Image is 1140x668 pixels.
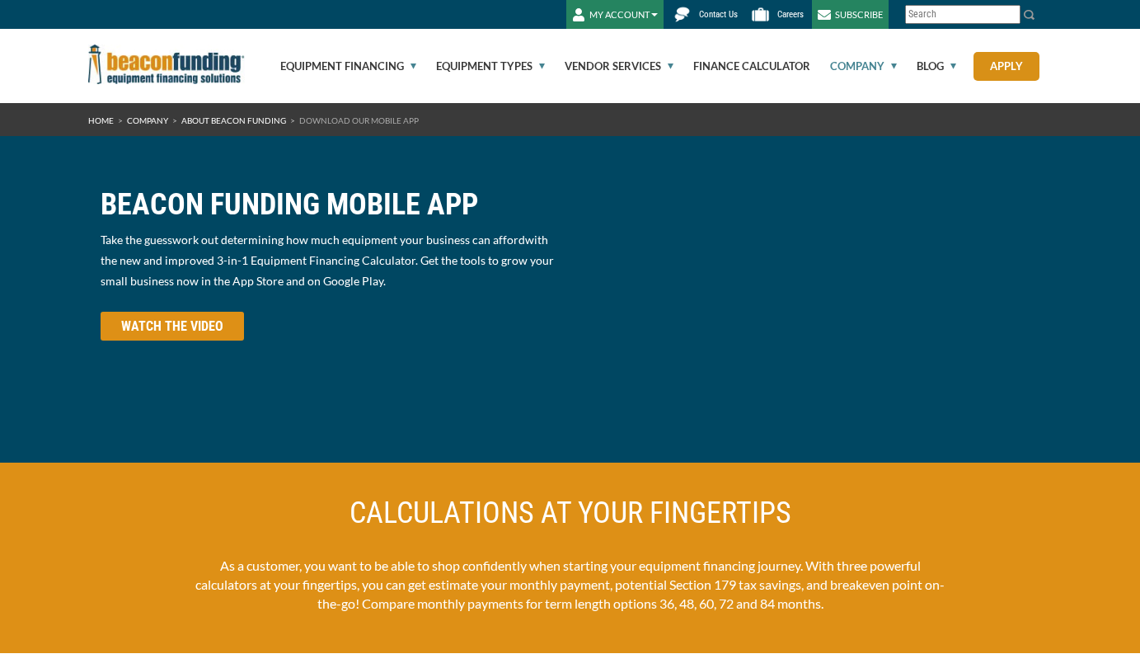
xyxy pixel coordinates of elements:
[973,52,1039,81] a: Apply
[811,29,897,103] a: Company
[546,29,673,103] a: Vendor Services
[101,188,558,221] h1: BEACON FUNDING MOBILE APP
[1003,8,1016,21] a: Clear search text
[777,9,804,20] span: Careers
[101,233,554,288] span: with the new and improved 3-in-1 Equipment Financing Calculator. Get the tools to grow your small...
[898,29,956,103] a: Blog
[1023,8,1036,21] img: Search
[350,496,791,530] span: CALCULATIONS AT YOUR FINGERTIPS
[674,29,810,103] a: Finance Calculator
[88,56,245,69] a: Beacon Funding Corporation
[417,29,545,103] a: Equipment Types
[101,312,244,341] button: WATCH THE VIDEO
[905,5,1020,24] input: Search
[195,557,945,611] span: As a customer, you want to be able to shop confidently when starting your equipment financing jou...
[261,29,416,103] a: Equipment Financing
[88,45,245,84] img: Beacon Funding Corporation
[101,233,525,247] span: Take the guesswork out determining how much equipment your business can afford
[699,9,738,20] span: Contact Us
